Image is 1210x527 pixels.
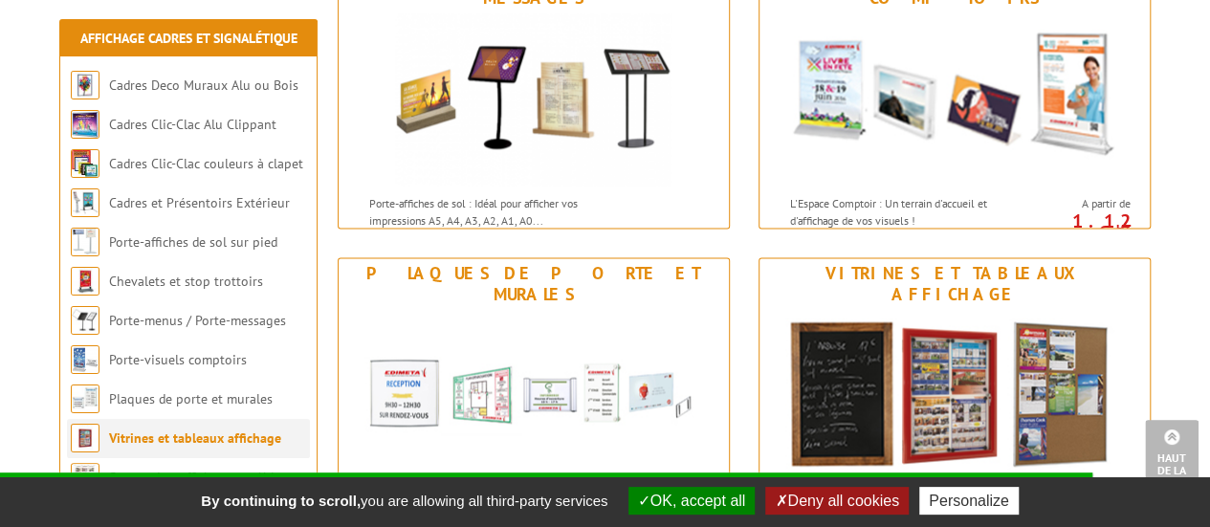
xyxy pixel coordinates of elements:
img: Vitrines et tableaux affichage [71,424,99,452]
p: 1.12 € [1023,215,1130,238]
img: Plaques de porte et murales [71,384,99,413]
button: OK, accept all [628,487,756,515]
img: Vitrines et tableaux affichage [778,310,1132,482]
a: Cadres Clic-Clac couleurs à clapet [109,155,303,172]
a: Affichage Cadres et Signalétique [80,30,297,47]
a: Cadres Clic-Clac Alu Clippant [109,116,276,133]
p: L'Espace Comptoir : Un terrain d'accueil et d'affichage de vos visuels ! [790,195,1027,228]
img: Porte-visuels comptoirs [71,345,99,374]
a: Vitrines et tableaux affichage Vitrines et tableaux affichage Facilitez la communication dans vot... [759,257,1151,525]
strong: By continuing to scroll, [201,493,361,509]
img: Porte-affiches de sol sur pied [71,228,99,256]
img: Cadres et Présentoirs Extérieur [71,188,99,217]
p: Porte-affiches de sol : Idéal pour afficher vos impressions A5, A4, A3, A2, A1, A0... [369,195,606,228]
img: Chevalets et stop trottoirs [71,267,99,296]
sup: HT [1115,221,1130,237]
img: Cadres Clic-Clac couleurs à clapet [71,149,99,178]
a: Porte-menus / Porte-messages [109,312,286,329]
a: Haut de la page [1145,420,1199,498]
a: Porte-affiches de sol sur pied [109,233,277,251]
div: Plaques de porte et murales [343,263,724,305]
img: Porte-menus / Porte-messages [395,13,671,186]
span: A partir de [1032,196,1130,211]
a: Cadres Deco Muraux Alu ou Bois [109,77,298,94]
button: Personalize (modal window) [919,487,1019,515]
button: Deny all cookies [765,487,909,515]
div: Vitrines et tableaux affichage [764,263,1145,305]
img: Porte-menus / Porte-messages [71,306,99,335]
a: Suspension affiches par câbles [109,469,287,486]
a: Cadres et Présentoirs Extérieur [109,194,290,211]
img: Plaques de porte et murales [357,310,711,482]
img: Cadres Clic-Clac Alu Clippant [71,110,99,139]
a: Plaques de porte et murales [109,390,273,407]
img: Suspension affiches par câbles [71,463,99,492]
img: Cadres Deco Muraux Alu ou Bois [71,71,99,99]
span: you are allowing all third-party services [191,493,617,509]
a: Vitrines et tableaux affichage [109,429,281,447]
img: Porte-visuels comptoirs [778,13,1132,186]
a: Plaques de porte et murales Plaques de porte et murales Solution idéale pour organiser l'accueil ... [338,257,730,525]
a: Porte-visuels comptoirs [109,351,247,368]
a: Chevalets et stop trottoirs [109,273,263,290]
